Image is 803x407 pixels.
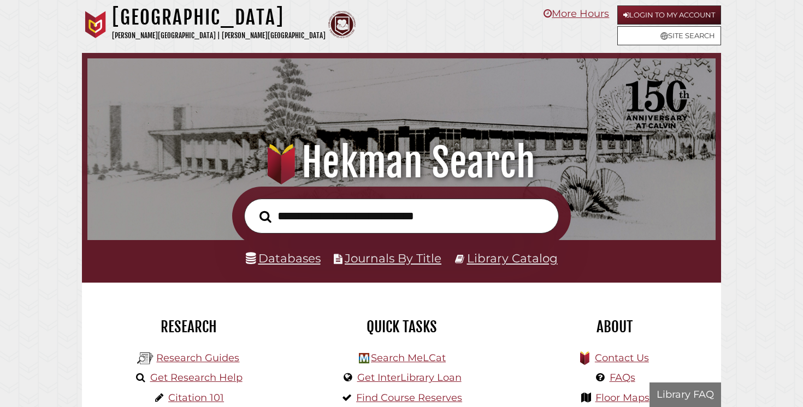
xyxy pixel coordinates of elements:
a: Get InterLibrary Loan [357,372,462,384]
h2: Research [90,318,287,336]
h2: Quick Tasks [303,318,500,336]
h1: Hekman Search [99,139,704,187]
i: Search [259,210,271,223]
img: Hekman Library Logo [359,353,369,363]
a: Find Course Reserves [356,392,462,404]
a: More Hours [544,8,609,20]
a: Journals By Title [345,251,441,265]
a: Floor Maps [595,392,650,404]
h2: About [516,318,713,336]
img: Calvin Theological Seminary [328,11,356,38]
a: Library Catalog [467,251,558,265]
a: Site Search [617,26,721,45]
a: FAQs [610,372,635,384]
a: Login to My Account [617,5,721,25]
h1: [GEOGRAPHIC_DATA] [112,5,326,29]
button: Search [254,207,277,226]
a: Contact Us [595,352,649,364]
a: Get Research Help [150,372,243,384]
a: Citation 101 [168,392,224,404]
img: Hekman Library Logo [137,350,153,367]
a: Search MeLCat [371,352,446,364]
img: Calvin University [82,11,109,38]
p: [PERSON_NAME][GEOGRAPHIC_DATA] | [PERSON_NAME][GEOGRAPHIC_DATA] [112,29,326,42]
a: Research Guides [156,352,239,364]
a: Databases [246,251,321,265]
